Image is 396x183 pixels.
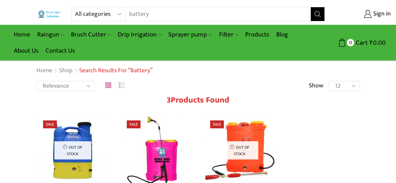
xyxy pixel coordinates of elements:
[165,26,215,43] a: Sprayer pump
[10,26,34,43] a: Home
[369,37,373,48] span: ₹
[216,26,242,43] a: Filter
[36,81,95,91] select: Shop order
[114,26,165,43] a: Drip Irrigation
[54,141,91,159] p: Out of stock
[34,26,67,43] a: Raingun
[242,26,273,43] a: Products
[335,8,391,20] a: Sign in
[127,120,140,128] span: Sale
[36,66,53,75] a: Home
[171,93,229,107] span: Products found
[332,36,386,49] a: 0 Cart ₹0.00
[354,38,368,47] span: Cart
[42,43,79,59] a: Contact Us
[10,43,42,59] a: About Us
[372,10,391,19] span: Sign in
[311,7,324,21] button: Search button
[36,66,153,75] nav: Breadcrumb
[210,120,224,128] span: Sale
[347,39,354,46] span: 0
[126,7,302,21] input: Search for...
[273,26,291,43] a: Blog
[221,141,258,159] p: Out of stock
[79,67,153,75] h1: Search results for “battery”
[369,37,386,48] bdi: 0.00
[167,93,171,107] span: 3
[59,66,73,75] a: Shop
[67,26,114,43] a: Brush Cutter
[309,82,323,90] span: Show
[43,120,57,128] span: Sale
